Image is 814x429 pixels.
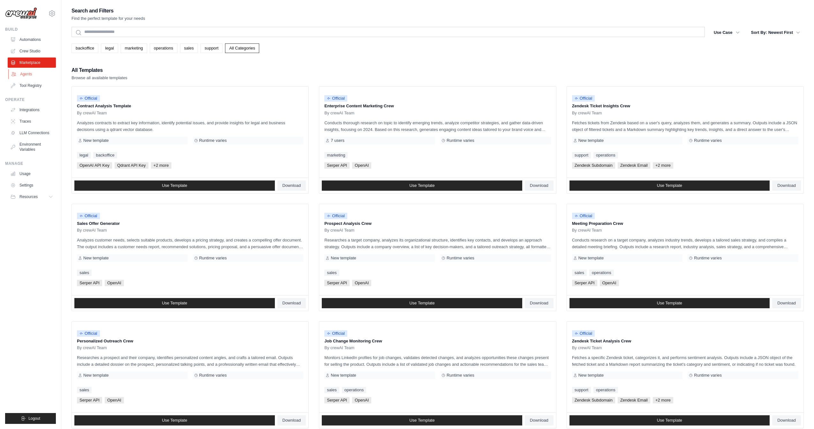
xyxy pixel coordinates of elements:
[342,387,366,393] a: operations
[72,15,145,22] p: Find the perfect template for your needs
[572,354,798,368] p: Fetches a specific Zendesk ticket, categorizes it, and performs sentiment analysis. Outputs inclu...
[277,415,306,425] a: Download
[5,27,56,32] div: Build
[324,397,350,403] span: Serper API
[8,116,56,126] a: Traces
[8,128,56,138] a: LLM Connections
[777,418,796,423] span: Download
[72,6,145,15] h2: Search and Filters
[77,228,107,233] span: By crewAI Team
[225,43,259,53] a: All Categories
[162,183,187,188] span: Use Template
[5,161,56,166] div: Manage
[572,338,798,344] p: Zendesk Ticket Analysis Crew
[8,105,56,115] a: Integrations
[589,270,614,276] a: operations
[572,162,615,169] span: Zendesk Subdomain
[572,237,798,250] p: Conducts research on a target company, analyzes industry trends, develops a tailored sales strate...
[77,152,91,158] a: legal
[8,69,57,79] a: Agents
[572,397,615,403] span: Zendesk Subdomain
[569,180,770,191] a: Use Template
[324,162,350,169] span: Serper API
[77,220,303,227] p: Sales Offer Generator
[180,43,198,53] a: sales
[8,192,56,202] button: Resources
[322,180,522,191] a: Use Template
[772,298,801,308] a: Download
[5,413,56,424] button: Logout
[324,330,347,337] span: Official
[578,373,604,378] span: New template
[572,387,591,393] a: support
[72,75,127,81] p: Browse all available templates
[525,180,554,191] a: Download
[77,397,102,403] span: Serper API
[28,416,40,421] span: Logout
[101,43,118,53] a: legal
[777,301,796,306] span: Download
[283,418,301,423] span: Download
[447,373,474,378] span: Runtime varies
[322,298,522,308] a: Use Template
[162,301,187,306] span: Use Template
[8,80,56,91] a: Tool Registry
[409,418,434,423] span: Use Template
[93,152,117,158] a: backoffice
[199,256,227,261] span: Runtime varies
[77,280,102,286] span: Serper API
[324,119,551,133] p: Conducts thorough research on topic to identify emerging trends, analyze competitor strategies, a...
[618,397,650,403] span: Zendesk Email
[199,138,227,143] span: Runtime varies
[572,270,587,276] a: sales
[572,111,602,116] span: By crewAI Team
[578,138,604,143] span: New template
[572,280,597,286] span: Serper API
[277,180,306,191] a: Download
[322,415,522,425] a: Use Template
[83,256,109,261] span: New template
[569,298,770,308] a: Use Template
[77,387,92,393] a: sales
[324,270,339,276] a: sales
[8,169,56,179] a: Usage
[324,338,551,344] p: Job Change Monitoring Crew
[324,152,348,158] a: marketing
[105,397,124,403] span: OpenAI
[74,415,275,425] a: Use Template
[115,162,148,169] span: Qdrant API Key
[8,34,56,45] a: Automations
[199,373,227,378] span: Runtime varies
[77,270,92,276] a: sales
[572,119,798,133] p: Fetches tickets from Zendesk based on a user's query, analyzes them, and generates a summary. Out...
[151,162,171,169] span: +2 more
[530,418,548,423] span: Download
[578,256,604,261] span: New template
[324,111,354,116] span: By crewAI Team
[572,95,595,102] span: Official
[324,387,339,393] a: sales
[162,418,187,423] span: Use Template
[74,298,275,308] a: Use Template
[72,43,98,53] a: backoffice
[200,43,222,53] a: support
[572,213,595,219] span: Official
[747,27,804,38] button: Sort By: Newest First
[77,103,303,109] p: Contract Analysis Template
[352,280,371,286] span: OpenAI
[572,345,602,350] span: By crewAI Team
[283,183,301,188] span: Download
[8,57,56,68] a: Marketplace
[572,103,798,109] p: Zendesk Ticket Insights Crew
[77,213,100,219] span: Official
[324,103,551,109] p: Enterprise Content Marketing Crew
[572,228,602,233] span: By crewAI Team
[77,111,107,116] span: By crewAI Team
[352,162,371,169] span: OpenAI
[324,228,354,233] span: By crewAI Team
[710,27,743,38] button: Use Case
[657,301,682,306] span: Use Template
[150,43,177,53] a: operations
[352,397,371,403] span: OpenAI
[572,152,591,158] a: support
